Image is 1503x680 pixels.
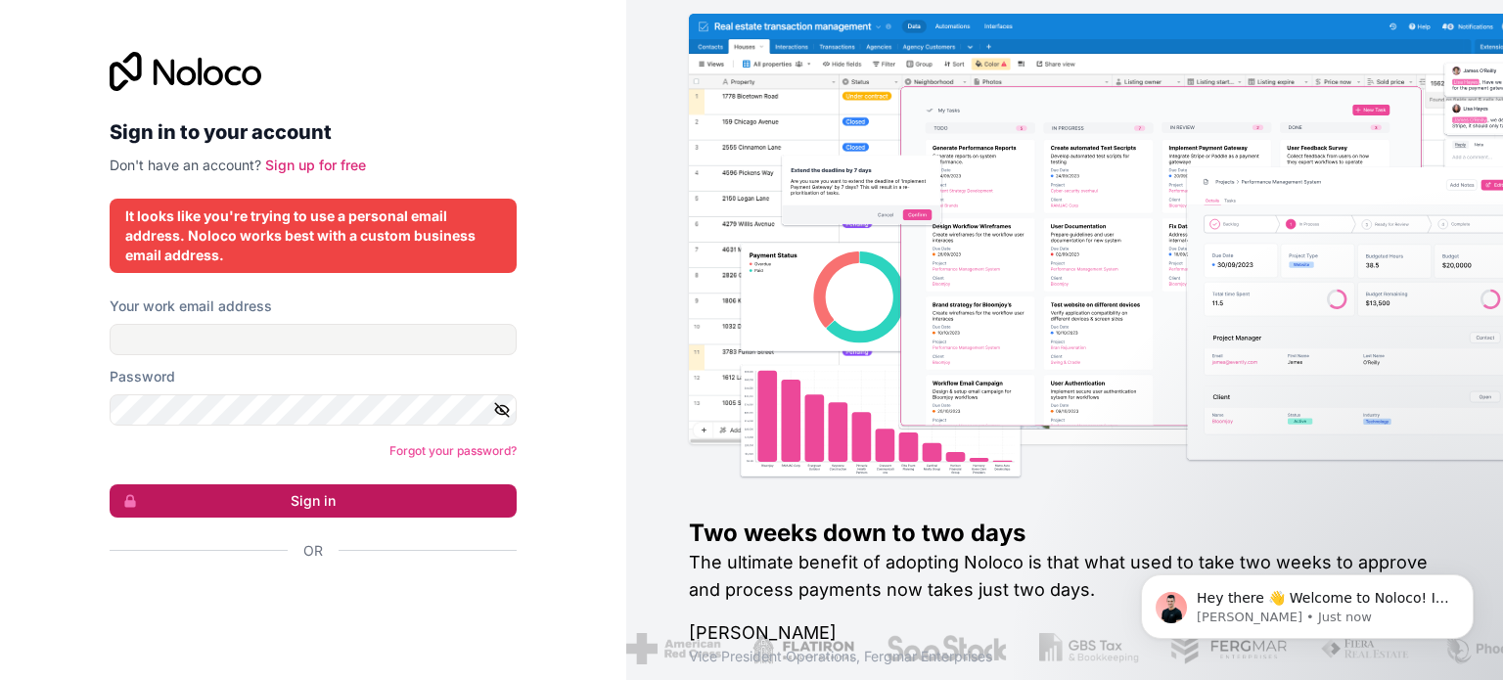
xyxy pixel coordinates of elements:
[110,296,272,316] label: Your work email address
[689,518,1440,549] h1: Two weeks down to two days
[689,549,1440,604] h2: The ultimate benefit of adopting Noloco is that what used to take two weeks to approve and proces...
[110,394,517,426] input: Password
[110,157,261,173] span: Don't have an account?
[689,619,1440,647] h1: [PERSON_NAME]
[110,324,517,355] input: Email address
[110,367,175,386] label: Password
[265,157,366,173] a: Sign up for free
[1112,533,1503,670] iframe: Intercom notifications message
[303,541,323,561] span: Or
[100,582,511,625] iframe: Sign in with Google Button
[110,484,517,518] button: Sign in
[110,114,517,150] h2: Sign in to your account
[689,647,1440,666] h1: Vice President Operations , Fergmar Enterprises
[125,206,501,265] div: It looks like you're trying to use a personal email address. Noloco works best with a custom busi...
[389,443,517,458] a: Forgot your password?
[625,633,720,664] img: /assets/american-red-cross-BAupjrZR.png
